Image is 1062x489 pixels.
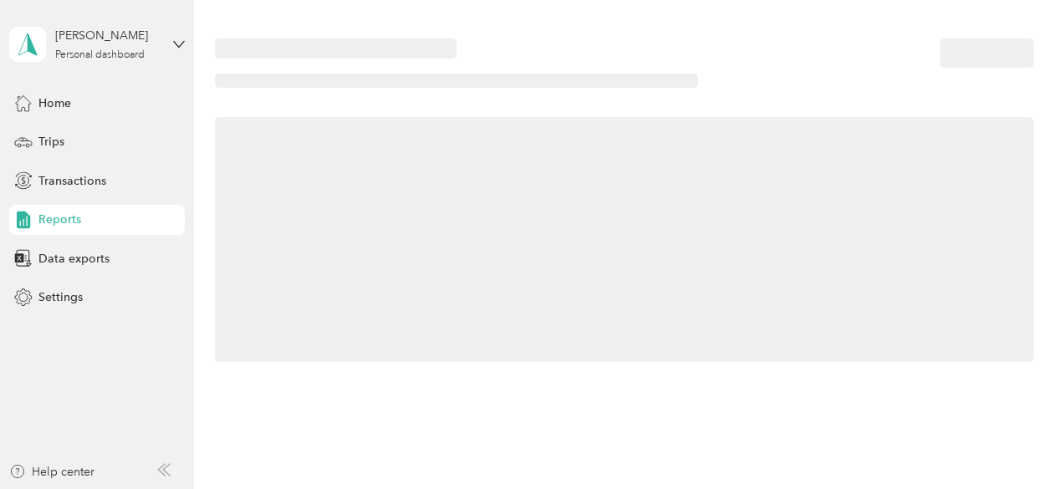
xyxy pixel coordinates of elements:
[55,27,160,44] div: [PERSON_NAME]
[38,133,64,150] span: Trips
[38,94,71,112] span: Home
[9,463,94,481] button: Help center
[38,211,81,228] span: Reports
[38,250,110,267] span: Data exports
[38,288,83,306] span: Settings
[38,172,106,190] span: Transactions
[55,50,145,60] div: Personal dashboard
[968,395,1062,489] iframe: Everlance-gr Chat Button Frame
